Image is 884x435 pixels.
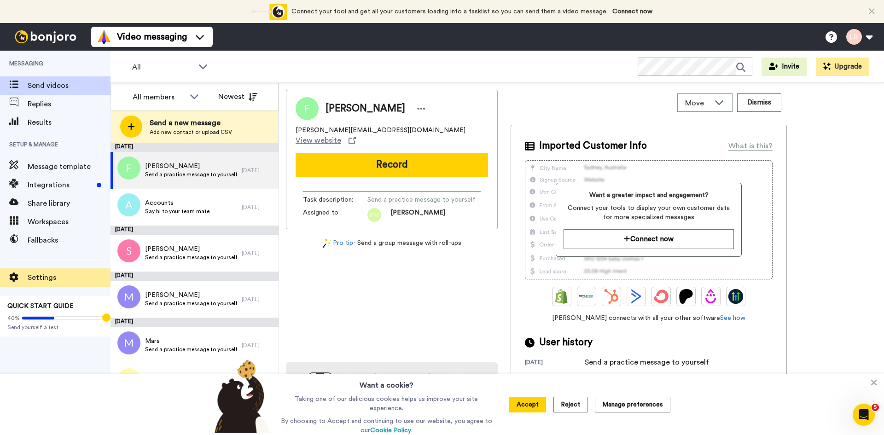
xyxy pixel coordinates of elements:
[579,289,594,304] img: Ontraport
[28,161,110,172] span: Message template
[296,153,488,177] button: Record
[728,140,773,151] div: What is this?
[554,289,569,304] img: Shopify
[564,203,733,222] span: Connect your tools to display your own customer data for more specialized messages
[323,238,353,248] a: Pro tip
[303,208,367,222] span: Assigned to:
[367,195,475,204] span: Send a practice message to yourself
[11,30,80,43] img: bj-logo-header-white.svg
[654,289,669,304] img: ConvertKit
[28,180,93,191] span: Integrations
[286,238,498,248] div: - Send a group message with roll-ups
[295,372,332,422] img: download
[525,359,585,368] div: [DATE]
[539,336,593,349] span: User history
[585,357,709,368] div: Send a practice message to yourself
[728,289,743,304] img: GoHighLevel
[7,324,103,331] span: Send yourself a test
[816,58,869,76] button: Upgrade
[604,289,619,304] img: Hubspot
[872,404,879,411] span: 5
[110,143,279,152] div: [DATE]
[360,374,413,391] h3: Want a cookie?
[145,162,237,171] span: [PERSON_NAME]
[612,8,652,15] a: Connect now
[145,244,237,254] span: [PERSON_NAME]
[509,397,546,412] button: Accept
[117,157,140,180] img: f.png
[762,58,807,76] button: Invite
[145,300,237,307] span: Send a practice message to yourself
[145,208,209,215] span: Say hi to your team mate
[110,226,279,235] div: [DATE]
[242,167,274,174] div: [DATE]
[704,289,718,304] img: Drip
[145,346,237,353] span: Send a practice message to yourself
[296,135,356,146] a: View website
[117,193,140,216] img: a.png
[117,30,187,43] span: Video messaging
[236,4,287,20] div: animation
[133,92,185,103] div: All members
[102,313,110,322] div: Tooltip anchor
[242,249,274,257] div: [DATE]
[296,97,319,120] img: Image of Franco
[553,397,587,412] button: Reject
[145,254,237,261] span: Send a practice message to yourself
[323,238,331,248] img: magic-wand.svg
[737,93,781,112] button: Dismiss
[211,87,264,106] button: Newest
[326,102,405,116] span: [PERSON_NAME]
[7,314,20,322] span: 40%
[145,373,237,383] span: [PERSON_NAME]
[685,98,710,109] span: Move
[242,203,274,211] div: [DATE]
[145,290,237,300] span: [PERSON_NAME]
[279,417,494,435] p: By choosing to Accept and continuing to use our website, you agree to our .
[720,315,745,321] a: See how
[28,99,110,110] span: Replies
[206,360,274,433] img: bear-with-cookie.png
[853,404,875,426] iframe: Intercom live chat
[296,135,341,146] span: View website
[279,394,494,413] p: Taking one of our delicious cookies helps us improve your site experience.
[28,272,110,283] span: Settings
[28,80,110,91] span: Send videos
[28,198,110,209] span: Share library
[564,191,733,200] span: Want a greater impact and engagement?
[291,8,608,15] span: Connect your tool and get all your customers loading into a tasklist so you can send them a video...
[150,117,232,128] span: Send a new message
[150,128,232,136] span: Add new contact or upload CSV
[145,171,237,178] span: Send a practice message to yourself
[132,62,194,73] span: All
[242,342,274,349] div: [DATE]
[341,371,489,397] h4: Record from your phone! Try our app [DATE]
[117,239,140,262] img: s.png
[242,296,274,303] div: [DATE]
[564,229,733,249] button: Connect now
[629,289,644,304] img: ActiveCampaign
[367,208,381,222] img: fm.png
[97,29,111,44] img: vm-color.svg
[679,289,693,304] img: Patreon
[145,336,237,346] span: Mars
[595,397,670,412] button: Manage preferences
[110,318,279,327] div: [DATE]
[525,313,773,323] span: [PERSON_NAME] connects with all your other software
[117,368,140,391] img: l.png
[370,427,411,434] a: Cookie Policy
[145,198,209,208] span: Accounts
[7,303,74,309] span: QUICK START GUIDE
[296,126,465,135] span: [PERSON_NAME][EMAIL_ADDRESS][DOMAIN_NAME]
[117,331,140,354] img: m.png
[303,195,367,204] span: Task description :
[117,285,140,308] img: m.png
[28,216,110,227] span: Workspaces
[28,235,110,246] span: Fallbacks
[390,208,445,222] span: [PERSON_NAME]
[28,117,110,128] span: Results
[539,139,647,153] span: Imported Customer Info
[110,272,279,281] div: [DATE]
